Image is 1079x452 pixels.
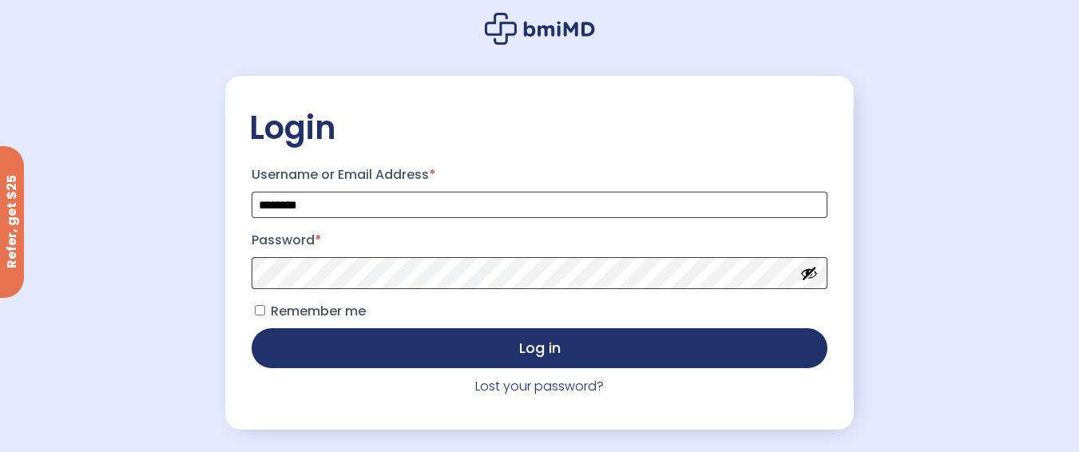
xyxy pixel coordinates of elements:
[252,228,827,253] label: Password
[255,305,265,315] input: Remember me
[475,377,604,395] a: Lost your password?
[249,108,829,148] h2: Login
[252,328,827,368] button: Log in
[800,264,818,282] button: Show password
[252,162,827,188] label: Username or Email Address
[271,302,366,320] span: Remember me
